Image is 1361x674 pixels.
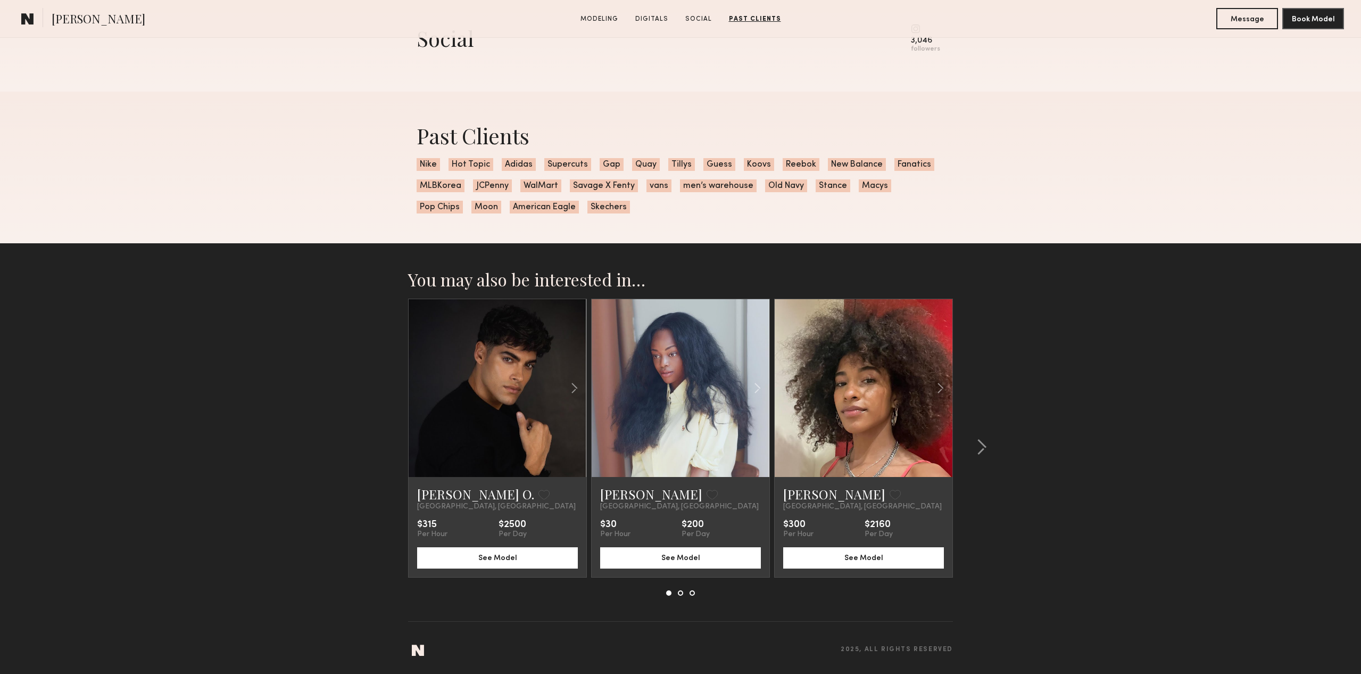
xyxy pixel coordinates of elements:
[1216,8,1278,29] button: Message
[783,486,885,503] a: [PERSON_NAME]
[1282,14,1344,23] a: Book Model
[703,158,735,171] span: Guess
[499,530,527,539] div: Per Day
[631,14,673,24] a: Digitals
[783,520,814,530] div: $300
[473,179,512,192] span: JCPenny
[417,553,578,562] a: See Model
[646,179,671,192] span: vans
[783,158,819,171] span: Reebok
[417,179,464,192] span: MLBKorea
[576,14,623,24] a: Modeling
[859,179,891,192] span: Macys
[911,45,940,53] div: followers
[600,553,761,562] a: See Model
[408,269,953,290] h2: You may also be interested in…
[841,646,953,653] span: 2025, all rights reserved
[417,547,578,569] button: See Model
[783,547,944,569] button: See Model
[417,121,944,150] div: Past Clients
[816,179,850,192] span: Stance
[587,201,630,213] span: Skechers
[600,530,630,539] div: Per Hour
[510,201,579,213] span: American Eagle
[828,158,886,171] span: New Balance
[600,503,759,511] span: [GEOGRAPHIC_DATA], [GEOGRAPHIC_DATA]
[911,37,940,45] div: 3,046
[417,530,447,539] div: Per Hour
[682,520,710,530] div: $200
[417,201,463,213] span: Pop Chips
[725,14,785,24] a: Past Clients
[783,530,814,539] div: Per Hour
[600,486,702,503] a: [PERSON_NAME]
[544,158,591,171] span: Supercuts
[417,520,447,530] div: $315
[1282,8,1344,29] button: Book Model
[499,520,527,530] div: $2500
[680,179,757,192] span: men’s warehouse
[502,158,536,171] span: Adidas
[600,547,761,569] button: See Model
[894,158,934,171] span: Fanatics
[417,158,440,171] span: Nike
[682,530,710,539] div: Per Day
[600,520,630,530] div: $30
[52,11,145,29] span: [PERSON_NAME]
[744,158,774,171] span: Koovs
[471,201,501,213] span: Moon
[570,179,638,192] span: Savage X Fenty
[600,158,624,171] span: Gap
[668,158,695,171] span: Tillys
[865,520,893,530] div: $2160
[783,553,944,562] a: See Model
[417,486,534,503] a: [PERSON_NAME] O.
[681,14,716,24] a: Social
[783,503,942,511] span: [GEOGRAPHIC_DATA], [GEOGRAPHIC_DATA]
[449,158,493,171] span: Hot Topic
[520,179,561,192] span: WalMart
[765,179,807,192] span: Old Navy
[417,503,576,511] span: [GEOGRAPHIC_DATA], [GEOGRAPHIC_DATA]
[417,24,474,52] div: Social
[632,158,660,171] span: Quay
[865,530,893,539] div: Per Day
